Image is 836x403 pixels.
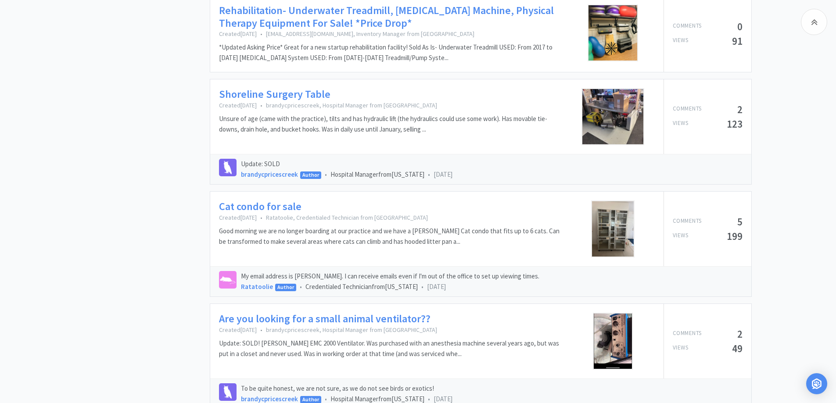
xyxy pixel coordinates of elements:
span: • [428,395,430,403]
a: brandycpricescreek [241,170,298,178]
p: Views [673,119,689,129]
p: Created [DATE] [EMAIL_ADDRESS][DOMAIN_NAME], Inventory Manager from [GEOGRAPHIC_DATA] [219,30,567,38]
img: IMG_8202-1746036166.jfif [593,313,633,370]
span: [DATE] [434,395,452,403]
h5: 91 [732,36,743,46]
img: 463401739_1345744626798125_4055139227526901641_n-1750284116.jfif [588,4,639,61]
h5: 2 [737,104,743,114]
span: • [421,282,423,291]
a: Rehabilitation- Underwater Treadmill, [MEDICAL_DATA] Machine, Physical Therapy Equipment For Sale... [219,4,567,30]
h5: 2 [737,329,743,339]
p: Created [DATE] brandycpricescreek, Hospital Manager from [GEOGRAPHIC_DATA] [219,101,567,109]
h5: 199 [727,231,743,241]
img: IMG_8199-1746035528.jfif [581,88,644,145]
p: Views [673,231,689,241]
p: Update: SOLD! [PERSON_NAME] EMC 2000 Ventilator. Was purchased with an anesthesia machine several... [219,338,567,359]
span: • [428,170,430,178]
span: • [325,395,327,403]
a: Cat condo for sale [219,200,301,213]
span: • [300,282,302,291]
a: brandycpricescreek [241,395,298,403]
p: Created [DATE] Ratatoolie, Credentialed Technician from [GEOGRAPHIC_DATA] [219,214,567,221]
div: Open Intercom Messenger [806,373,827,394]
p: Created [DATE] brandycpricescreek, Hospital Manager from [GEOGRAPHIC_DATA] [219,326,567,334]
span: • [260,30,262,38]
span: • [260,214,262,221]
span: Author [301,396,321,403]
p: To be quite honest, we are not sure, as we do not see birds or exotics! [241,383,743,394]
span: Author [301,172,321,178]
div: Credentialed Technician from [US_STATE] [241,282,743,292]
p: Comments [673,21,702,32]
p: My email address is [PERSON_NAME]. I can receive emails even if I'm out of the office to set up v... [241,271,743,282]
p: *Updated Asking Price* Great for a new startup rehabilitation facility! Sold As Is- Underwater Tr... [219,42,567,63]
span: [DATE] [434,170,452,178]
p: Comments [673,217,702,227]
p: Good morning we are no longer boarding at our practice and we have a [PERSON_NAME] Cat condo that... [219,226,567,247]
a: Are you looking for a small animal ventilator?? [219,313,431,325]
p: Update: SOLD [241,159,743,169]
h5: 0 [737,21,743,32]
h5: 49 [732,343,743,353]
a: Ratatoolie [241,282,273,291]
p: Comments [673,329,702,339]
p: Comments [673,104,702,114]
p: Views [673,343,689,353]
h5: 5 [737,217,743,227]
img: CAT%20CAGE-1747916383.jfif [591,200,635,257]
span: • [260,101,262,109]
span: Author [276,284,296,290]
a: Shoreline Surgery Table [219,88,330,101]
h5: 123 [727,119,743,129]
span: • [325,170,327,178]
p: Views [673,36,689,46]
span: • [260,326,262,334]
div: Hospital Manager from [US_STATE] [241,169,743,180]
span: [DATE] [427,282,446,291]
p: Unsure of age (came with the practice), tilts and has hydraulic lift (the hydraulics could use so... [219,114,567,135]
